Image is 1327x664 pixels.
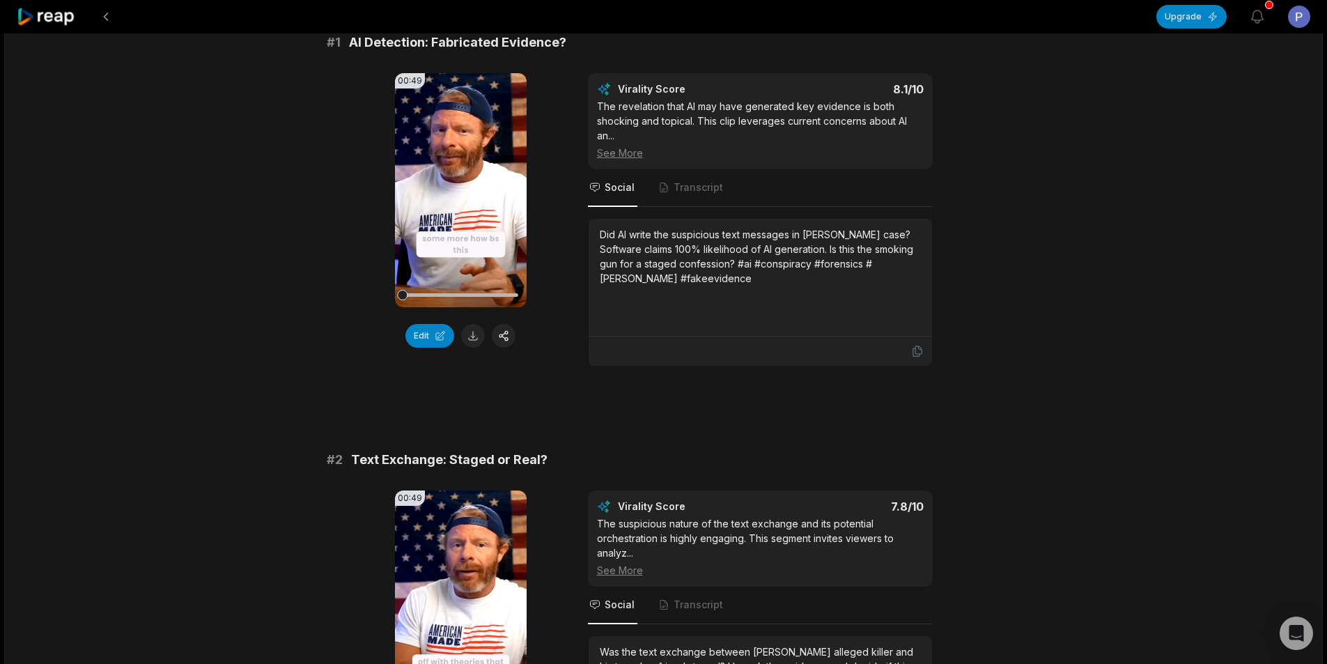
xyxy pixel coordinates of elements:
span: Transcript [674,598,723,612]
button: Edit [405,324,454,348]
span: # 1 [327,33,341,52]
span: Transcript [674,180,723,194]
div: The suspicious nature of the text exchange and its potential orchestration is highly engaging. Th... [597,516,924,578]
span: AI Detection: Fabricated Evidence? [349,33,566,52]
span: Social [605,180,635,194]
div: See More [597,563,924,578]
button: Upgrade [1156,5,1227,29]
div: See More [597,146,924,160]
div: 7.8 /10 [774,500,924,514]
div: Open Intercom Messenger [1280,617,1313,650]
div: 8.1 /10 [774,82,924,96]
div: Virality Score [618,82,768,96]
span: # 2 [327,450,343,470]
div: The revelation that AI may have generated key evidence is both shocking and topical. This clip le... [597,99,924,160]
span: Text Exchange: Staged or Real? [351,450,548,470]
div: Did AI write the suspicious text messages in [PERSON_NAME] case? Software claims 100% likelihood ... [600,227,921,286]
div: Virality Score [618,500,768,514]
nav: Tabs [588,169,933,207]
video: Your browser does not support mp4 format. [395,73,527,307]
nav: Tabs [588,587,933,624]
span: Social [605,598,635,612]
